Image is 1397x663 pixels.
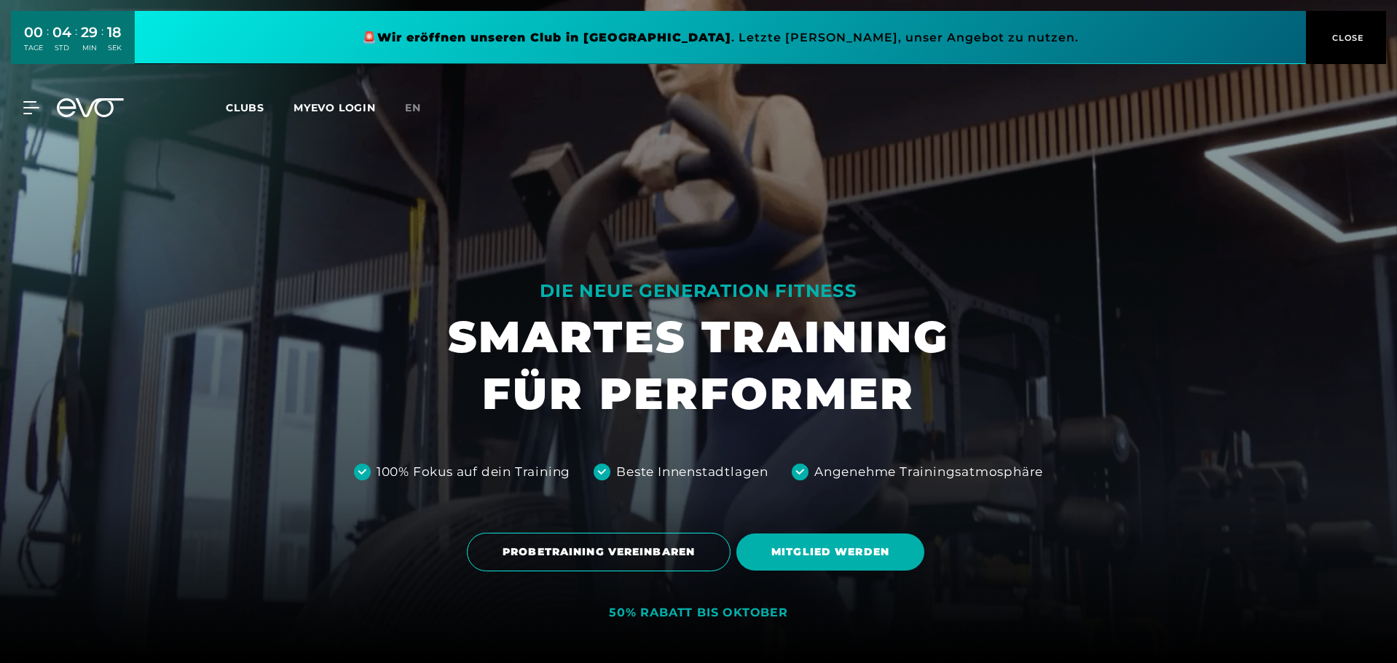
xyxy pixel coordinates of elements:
[377,463,570,482] div: 100% Fokus auf dein Training
[101,23,103,62] div: :
[226,100,294,114] a: Clubs
[814,463,1043,482] div: Angenehme Trainingsatmosphäre
[107,43,122,53] div: SEK
[1306,11,1386,64] button: CLOSE
[1329,31,1364,44] span: CLOSE
[75,23,77,62] div: :
[405,101,421,114] span: en
[24,43,43,53] div: TAGE
[47,23,49,62] div: :
[81,43,98,53] div: MIN
[107,22,122,43] div: 18
[448,309,949,422] h1: SMARTES TRAINING FÜR PERFORMER
[503,544,695,560] span: PROBETRAINING VEREINBAREN
[24,22,43,43] div: 00
[771,544,889,560] span: MITGLIED WERDEN
[52,22,71,43] div: 04
[81,22,98,43] div: 29
[467,522,736,582] a: PROBETRAINING VEREINBAREN
[609,606,788,621] div: 50% RABATT BIS OKTOBER
[736,523,930,581] a: MITGLIED WERDEN
[294,101,376,114] a: MYEVO LOGIN
[226,101,264,114] span: Clubs
[448,279,949,303] div: DIE NEUE GENERATION FITNESS
[52,43,71,53] div: STD
[405,100,438,116] a: en
[616,463,768,482] div: Beste Innenstadtlagen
